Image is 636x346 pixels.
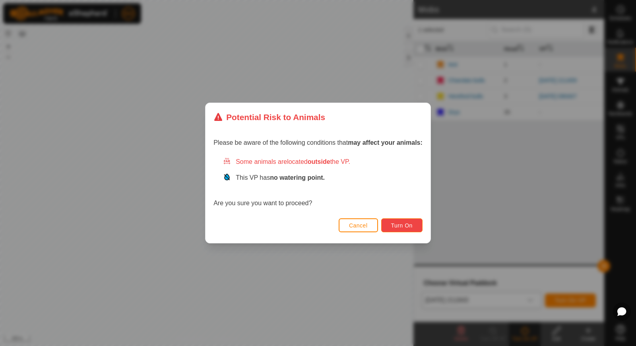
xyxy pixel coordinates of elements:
[391,222,413,229] span: Turn On
[308,158,330,165] strong: outside
[339,218,378,232] button: Cancel
[213,111,325,123] div: Potential Risk to Animals
[236,174,325,181] span: This VP has
[348,139,423,146] strong: may affect your animals:
[213,157,423,208] div: Are you sure you want to proceed?
[381,218,423,232] button: Turn On
[213,139,423,146] span: Please be aware of the following conditions that
[223,157,423,167] div: Some animals are
[270,174,325,181] strong: no watering point.
[349,222,368,229] span: Cancel
[287,158,350,165] span: located the VP.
